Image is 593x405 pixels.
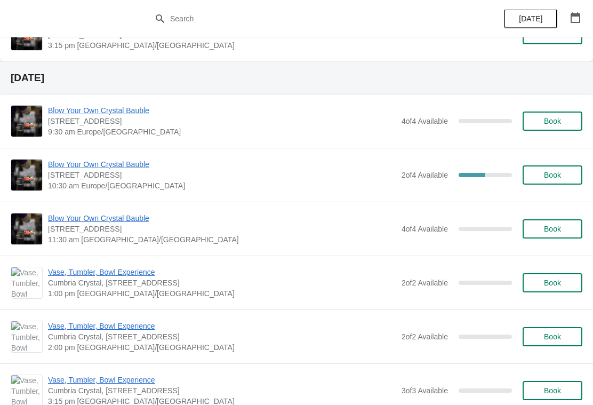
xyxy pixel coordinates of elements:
[544,171,561,179] span: Book
[523,165,582,185] button: Book
[402,279,448,287] span: 2 of 2 Available
[523,381,582,400] button: Book
[48,180,396,191] span: 10:30 am Europe/[GEOGRAPHIC_DATA]
[170,9,445,28] input: Search
[523,112,582,131] button: Book
[48,126,396,137] span: 9:30 am Europe/[GEOGRAPHIC_DATA]
[523,327,582,346] button: Book
[544,117,561,125] span: Book
[544,279,561,287] span: Book
[504,9,557,28] button: [DATE]
[523,273,582,292] button: Book
[402,171,448,179] span: 2 of 4 Available
[11,160,42,190] img: Blow Your Own Crystal Bauble | Cumbria Crystal, Canal Street, Ulverston LA12 7LB, UK | 10:30 am E...
[544,225,561,233] span: Book
[48,375,396,385] span: Vase, Tumbler, Bowl Experience
[402,225,448,233] span: 4 of 4 Available
[48,170,396,180] span: [STREET_ADDRESS]
[48,288,396,299] span: 1:00 pm [GEOGRAPHIC_DATA]/[GEOGRAPHIC_DATA]
[402,332,448,341] span: 2 of 2 Available
[519,14,542,23] span: [DATE]
[48,385,396,396] span: Cumbria Crystal, [STREET_ADDRESS]
[402,386,448,395] span: 3 of 3 Available
[544,386,561,395] span: Book
[48,342,396,353] span: 2:00 pm [GEOGRAPHIC_DATA]/[GEOGRAPHIC_DATA]
[523,219,582,239] button: Book
[11,73,582,83] h2: [DATE]
[48,105,396,116] span: Blow Your Own Crystal Bauble
[48,213,396,224] span: Blow Your Own Crystal Bauble
[48,331,396,342] span: Cumbria Crystal, [STREET_ADDRESS]
[48,234,396,245] span: 11:30 am [GEOGRAPHIC_DATA]/[GEOGRAPHIC_DATA]
[48,116,396,126] span: [STREET_ADDRESS]
[544,332,561,341] span: Book
[48,321,396,331] span: Vase, Tumbler, Bowl Experience
[11,213,42,244] img: Blow Your Own Crystal Bauble | Cumbria Crystal, Canal Street, Ulverston LA12 7LB, UK | 11:30 am E...
[48,267,396,277] span: Vase, Tumbler, Bowl Experience
[11,321,42,352] img: Vase, Tumbler, Bowl Experience | Cumbria Crystal, Unit 4 Canal Street, Ulverston LA12 7LB, UK | 2...
[11,267,42,298] img: Vase, Tumbler, Bowl Experience | Cumbria Crystal, Unit 4 Canal Street, Ulverston LA12 7LB, UK | 1...
[48,224,396,234] span: [STREET_ADDRESS]
[48,159,396,170] span: Blow Your Own Crystal Bauble
[11,106,42,137] img: Blow Your Own Crystal Bauble | Cumbria Crystal, Canal Street, Ulverston LA12 7LB, UK | 9:30 am Eu...
[48,277,396,288] span: Cumbria Crystal, [STREET_ADDRESS]
[402,117,448,125] span: 4 of 4 Available
[48,40,396,51] span: 3:15 pm [GEOGRAPHIC_DATA]/[GEOGRAPHIC_DATA]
